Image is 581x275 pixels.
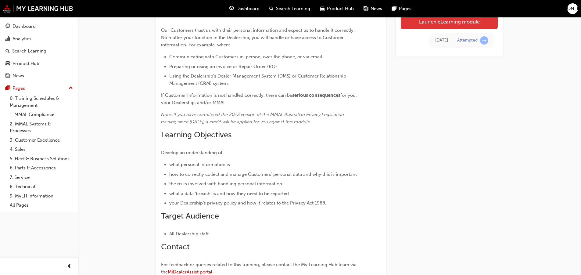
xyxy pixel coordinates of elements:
[161,211,219,221] span: Target Audience
[169,200,326,206] span: your Dealership’s privacy policy and how it relates to the Privacy Act 1988.
[2,33,75,45] a: Analytics
[2,83,75,94] button: Pages
[435,37,448,44] div: Mon Aug 18 2025 21:52:47 GMT+1000 (Australian Eastern Standard Time)
[224,2,264,15] a: guage-iconDashboard
[12,48,46,55] div: Search Learning
[269,5,274,13] span: search-icon
[387,2,416,15] a: pages-iconPages
[567,3,578,14] button: [PERSON_NAME]
[5,73,10,79] span: news-icon
[327,5,354,12] span: Product Hub
[161,262,358,275] span: For feedback or queries related to this training, please contact the My Learning Hub team via the
[236,5,260,12] span: Dashboard
[5,24,10,29] span: guage-icon
[5,61,10,67] span: car-icon
[161,92,292,98] span: If Customer information is not handled correctly, there can be
[292,92,340,98] span: serious consequences
[7,145,75,154] a: 4. Sales
[399,5,411,12] span: Pages
[169,54,323,60] span: Communicating with Customers in-person, over the phone, or via email.
[5,49,10,54] span: search-icon
[169,73,347,86] span: Using the Dealership's Dealer Management System (DMS) or Customer Relationship Management (CRM) s...
[7,163,75,173] a: 6. Parts & Accessories
[264,2,315,15] a: search-iconSearch Learning
[2,21,75,32] a: Dashboard
[7,110,75,119] a: 1. MMAL Compliance
[7,136,75,145] a: 3. Customer Excellence
[252,10,259,17] span: all
[359,2,387,15] a: news-iconNews
[169,162,230,167] span: what personal information is
[169,64,278,69] span: Preparing or using an invoice or Repair Order (RO).
[320,5,325,13] span: car-icon
[67,263,72,270] span: prev-icon
[169,172,357,177] span: how to correctly collect and manage Customers’ personal data and why this is important
[169,191,289,196] span: what a data 'breach' is and how they need to be reported
[161,150,224,155] span: Develop an understanding of:
[5,86,10,91] span: pages-icon
[161,242,190,251] span: Contact
[161,27,356,48] span: Our Customers trust us with their personal information and expect us to handle it correctly. No m...
[168,269,212,275] a: MiDealerAssist portal
[13,60,39,67] div: Product Hub
[7,201,75,210] a: All Pages
[259,10,328,17] span: Dealer staff to complete?
[13,72,24,79] div: News
[13,23,36,30] div: Dashboard
[5,36,10,42] span: chart-icon
[2,58,75,69] a: Product Hub
[161,130,231,139] span: Learning Objectives
[161,10,252,17] span: Why is this module important for
[169,231,209,237] span: All Dealership staff
[364,5,368,13] span: news-icon
[315,2,359,15] a: car-iconProduct Hub
[401,14,498,29] a: Launch eLearning module
[276,5,310,12] span: Search Learning
[229,5,234,13] span: guage-icon
[7,191,75,201] a: 9. MyLH Information
[371,5,382,12] span: News
[7,94,75,110] a: 0. Training Schedules & Management
[2,45,75,57] a: Search Learning
[212,269,213,275] span: .
[3,5,73,13] img: mmal
[169,181,282,186] span: the risks involved with handling personal information
[480,36,488,45] span: learningRecordVerb_ATTEMPT-icon
[2,20,75,83] button: DashboardAnalyticsSearch LearningProduct HubNews
[7,119,75,136] a: 2. MMAL Systems & Processes
[2,70,75,81] a: News
[69,84,73,92] span: up-icon
[161,112,345,125] span: Note: If you have completed the 2023 version of the MMAL Australian Privacy Legislation training ...
[7,173,75,182] a: 7. Service
[7,182,75,191] a: 8. Technical
[7,154,75,164] a: 5. Fleet & Business Solutions
[13,35,31,42] div: Analytics
[13,85,25,92] div: Pages
[457,38,478,43] div: Attempted
[392,5,396,13] span: pages-icon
